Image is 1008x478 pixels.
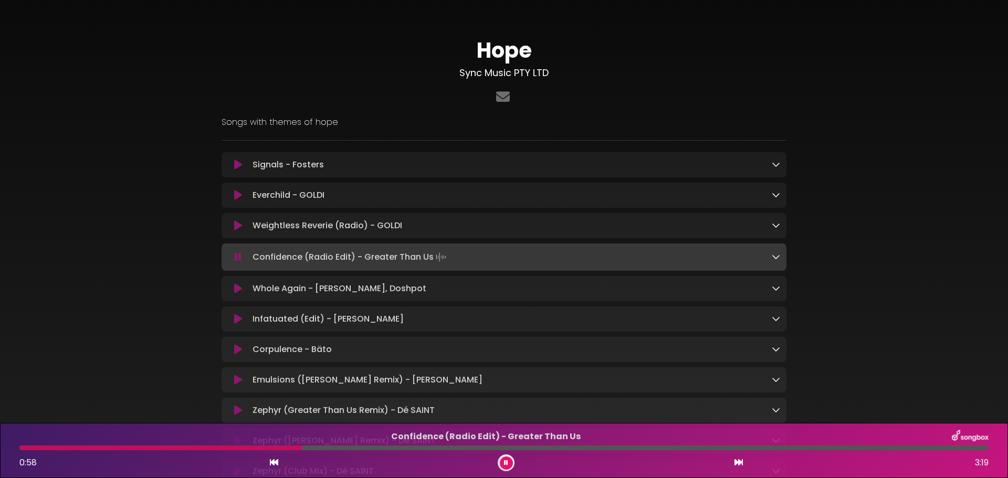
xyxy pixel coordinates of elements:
[975,456,989,469] span: 3:19
[19,430,952,443] p: Confidence (Radio Edit) - Greater Than Us
[952,430,989,443] img: songbox-logo-white.png
[253,343,772,356] p: Corpulence - Bäto
[222,116,786,129] p: Songs with themes of hope
[253,158,772,171] p: Signals - Fosters
[253,313,772,325] p: Infatuated (Edit) - [PERSON_NAME]
[222,67,786,79] h3: Sync Music PTY LTD
[253,189,772,201] p: Everchild - GOLDI
[253,404,772,417] p: Zephyr (Greater Than Us Remix) - Dé SAINT
[253,374,772,386] p: Emulsions ([PERSON_NAME] Remix) - [PERSON_NAME]
[434,250,448,264] img: waveform4.gif
[253,219,772,232] p: Weightless Reverie (Radio) - GOLDI
[253,282,772,295] p: Whole Again - [PERSON_NAME], Doshpot
[19,456,37,469] span: 0:58
[253,250,772,264] p: Confidence (Radio Edit) - Greater Than Us
[222,38,786,63] h1: Hope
